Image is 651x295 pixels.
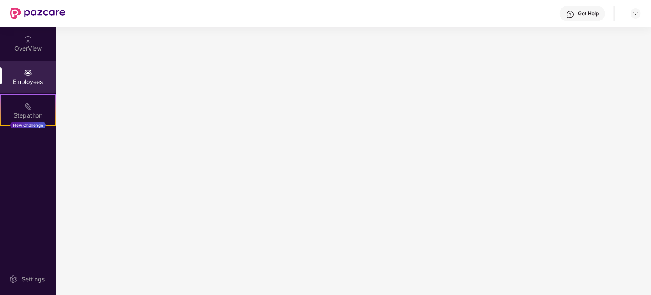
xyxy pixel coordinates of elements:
[10,122,46,129] div: New Challenge
[9,275,17,284] img: svg+xml;base64,PHN2ZyBpZD0iU2V0dGluZy0yMHgyMCIgeG1sbnM9Imh0dHA6Ly93d3cudzMub3JnLzIwMDAvc3ZnIiB3aW...
[632,10,639,17] img: svg+xml;base64,PHN2ZyBpZD0iRHJvcGRvd24tMzJ4MzIiIHhtbG5zPSJodHRwOi8vd3d3LnczLm9yZy8yMDAwL3N2ZyIgd2...
[24,35,32,43] img: svg+xml;base64,PHN2ZyBpZD0iSG9tZSIgeG1sbnM9Imh0dHA6Ly93d3cudzMub3JnLzIwMDAvc3ZnIiB3aWR0aD0iMjAiIG...
[566,10,575,19] img: svg+xml;base64,PHN2ZyBpZD0iSGVscC0zMngzMiIgeG1sbnM9Imh0dHA6Ly93d3cudzMub3JnLzIwMDAvc3ZnIiB3aWR0aD...
[19,275,47,284] div: Settings
[24,102,32,110] img: svg+xml;base64,PHN2ZyB4bWxucz0iaHR0cDovL3d3dy53My5vcmcvMjAwMC9zdmciIHdpZHRoPSIyMSIgaGVpZ2h0PSIyMC...
[10,8,65,19] img: New Pazcare Logo
[1,111,55,120] div: Stepathon
[578,10,599,17] div: Get Help
[24,68,32,77] img: svg+xml;base64,PHN2ZyBpZD0iRW1wbG95ZWVzIiB4bWxucz0iaHR0cDovL3d3dy53My5vcmcvMjAwMC9zdmciIHdpZHRoPS...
